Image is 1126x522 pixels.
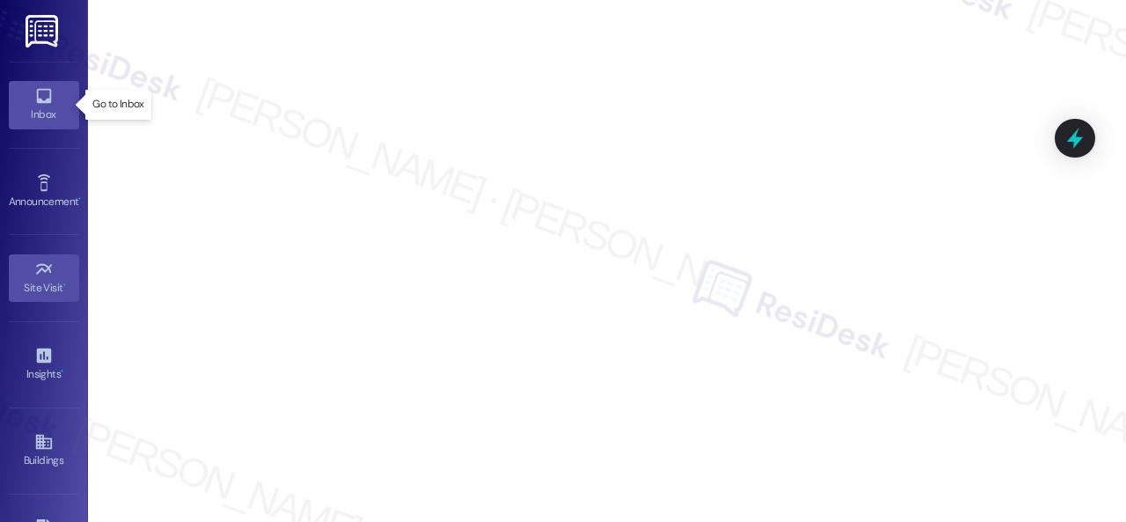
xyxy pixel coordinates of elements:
[78,193,81,205] span: •
[92,97,143,112] p: Go to Inbox
[26,15,62,48] img: ResiDesk Logo
[9,341,79,388] a: Insights •
[9,427,79,474] a: Buildings
[9,254,79,302] a: Site Visit •
[61,365,63,378] span: •
[63,279,66,291] span: •
[9,81,79,129] a: Inbox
